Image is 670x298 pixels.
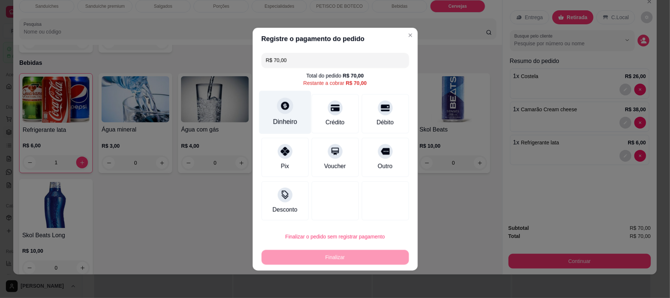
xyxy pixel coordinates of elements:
div: Outro [378,162,393,171]
div: Pix [281,162,289,171]
div: R$ 70,00 [346,79,367,87]
div: Total do pedido [306,72,364,79]
div: Débito [377,118,394,127]
div: Voucher [324,162,346,171]
div: R$ 70,00 [343,72,364,79]
div: Desconto [272,205,297,214]
input: Ex.: hambúrguer de cordeiro [266,53,404,67]
div: Restante a cobrar [303,79,366,87]
button: Finalizar o pedido sem registrar pagamento [261,229,409,244]
div: Dinheiro [273,117,297,127]
button: Close [404,29,416,41]
div: Crédito [326,118,345,127]
header: Registre o pagamento do pedido [252,28,418,50]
